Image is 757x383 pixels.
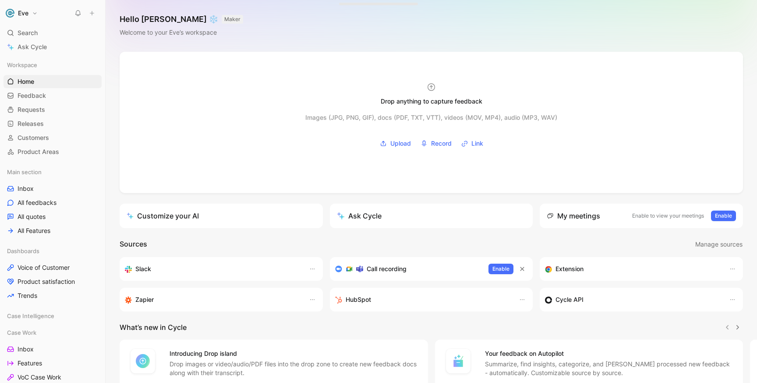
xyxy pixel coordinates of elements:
span: Customers [18,133,49,142]
div: Ask Cycle [337,211,382,221]
span: Product satisfaction [18,277,75,286]
div: Images (JPG, PNG, GIF), docs (PDF, TXT, VTT), videos (MOV, MP4), audio (MP3, WAV) [305,112,557,123]
span: All quotes [18,212,46,221]
div: Dashboards [4,244,102,258]
span: Requests [18,105,45,114]
button: Enable [711,211,736,221]
p: Summarize, find insights, categorize, and [PERSON_NAME] processed new feedback - automatically. C... [485,360,733,377]
a: Releases [4,117,102,130]
div: Record & transcribe meetings from Zoom, Meet & Teams. [335,264,482,274]
span: Case Intelligence [7,311,54,320]
p: Drop images or video/audio/PDF files into the drop zone to create new feedback docs along with th... [170,360,417,377]
img: Eve [6,9,14,18]
div: Capture feedback from thousands of sources with Zapier (survey results, recordings, sheets, etc). [125,294,300,305]
span: Enable [715,211,732,220]
div: DashboardsVoice of CustomerProduct satisfactionTrends [4,244,102,302]
a: Ask Cycle [4,40,102,54]
a: Product Areas [4,145,102,158]
div: Main sectionInboxAll feedbacksAll quotesAll Features [4,165,102,237]
span: All feedbacks [18,198,57,207]
div: Sync your customers, send feedback and get updates in Slack [125,264,300,274]
div: Workspace [4,58,102,72]
button: Record [417,137,455,150]
div: Case Work [4,326,102,339]
div: Search [4,26,102,39]
span: Link [471,138,483,149]
h3: Extension [555,264,584,274]
a: Features [4,357,102,370]
span: Manage sources [695,239,743,250]
span: Features [18,359,42,368]
span: Voice of Customer [18,263,70,272]
span: All Features [18,226,50,235]
span: Record [431,138,452,149]
div: Case Intelligence [4,309,102,322]
span: Main section [7,168,42,176]
span: Ask Cycle [18,42,47,52]
span: Feedback [18,91,46,100]
div: My meetings [547,211,600,221]
span: Case Work [7,328,36,337]
h3: Zapier [135,294,154,305]
button: Manage sources [695,239,743,250]
button: Ask Cycle [330,204,533,228]
h2: What’s new in Cycle [120,322,187,333]
a: Product satisfaction [4,275,102,288]
h4: Introducing Drop island [170,348,417,359]
span: Releases [18,119,44,128]
div: Capture feedback from anywhere on the web [545,264,720,274]
h1: Eve [18,9,28,17]
a: Voice of Customer [4,261,102,274]
h3: Slack [135,264,151,274]
span: Trends [18,291,37,300]
p: Enable to view your meetings [632,211,704,220]
span: VoC Case Work [18,373,61,382]
span: Product Areas [18,147,59,156]
h3: Cycle API [555,294,584,305]
div: Drop anything to capture feedback [381,96,482,107]
a: Inbox [4,182,102,195]
button: MAKER [222,15,243,24]
h1: Hello [PERSON_NAME] ❄️ [120,14,243,25]
div: Sync customers & send feedback from custom sources. Get inspired by our favorite use case [545,294,720,305]
span: Workspace [7,61,37,69]
button: Upload [377,137,414,150]
h3: Call recording [367,264,407,274]
a: Trends [4,289,102,302]
span: Dashboards [7,247,39,255]
div: Customize your AI [127,211,199,221]
a: Home [4,75,102,88]
h2: Sources [120,239,147,250]
a: All quotes [4,210,102,223]
button: Link [458,137,486,150]
span: Enable [492,265,509,273]
span: Home [18,77,34,86]
a: Requests [4,103,102,116]
h4: Your feedback on Autopilot [485,348,733,359]
span: Inbox [18,184,34,193]
a: Customize your AI [120,204,323,228]
div: Welcome to your Eve’s workspace [120,27,243,38]
a: Inbox [4,343,102,356]
span: Upload [390,138,411,149]
button: EveEve [4,7,40,19]
button: Enable [488,264,513,274]
div: Case Intelligence [4,309,102,325]
a: Customers [4,131,102,144]
a: Feedback [4,89,102,102]
span: Search [18,28,38,38]
h3: HubSpot [346,294,371,305]
a: All feedbacks [4,196,102,209]
span: Inbox [18,345,34,354]
div: Main section [4,165,102,179]
a: All Features [4,224,102,237]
